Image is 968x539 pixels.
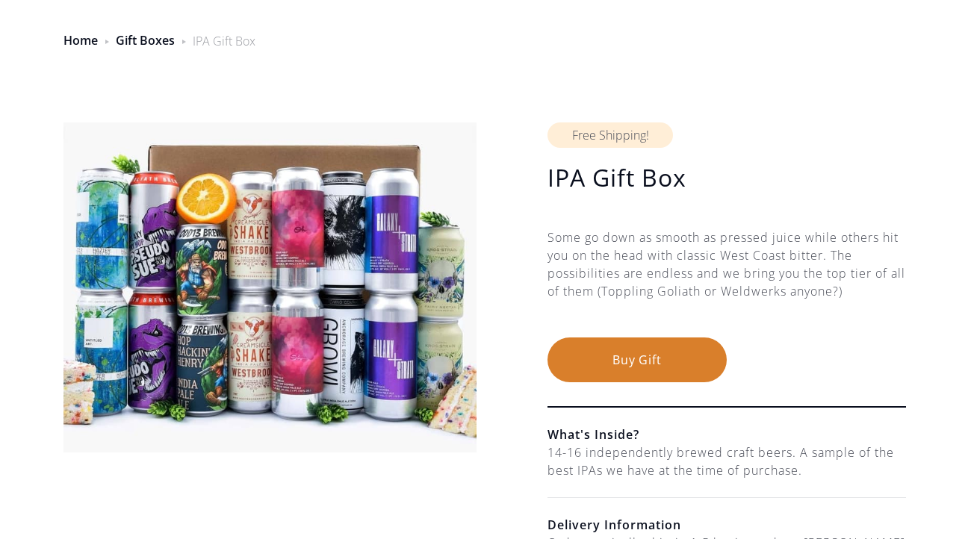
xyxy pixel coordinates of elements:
div: 14-16 independently brewed craft beers. A sample of the best IPAs we have at the time of purchase. [547,443,906,479]
div: Free Shipping! [547,122,673,148]
div: IPA Gift Box [193,32,255,50]
a: Home [63,32,98,49]
div: Some go down as smooth as pressed juice while others hit you on the head with classic West Coast ... [547,228,906,337]
h6: What's Inside? [547,426,906,443]
h1: IPA Gift Box [547,163,906,193]
button: Buy Gift [547,337,727,382]
a: Gift Boxes [116,32,175,49]
h6: Delivery Information [547,516,906,534]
